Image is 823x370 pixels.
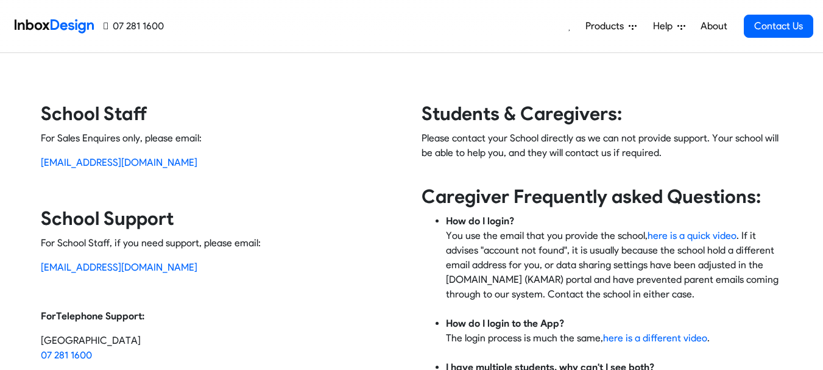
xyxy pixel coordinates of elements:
[41,349,92,361] a: 07 281 1600
[648,230,736,241] a: here is a quick video
[422,131,783,175] p: Please contact your School directly as we can not provide support. Your school will be able to he...
[422,185,761,208] strong: Caregiver Frequently asked Questions:
[56,310,144,322] strong: Telephone Support:
[446,316,783,360] li: The login process is much the same, .
[446,215,514,227] strong: How do I login?
[422,102,622,125] strong: Students & Caregivers:
[41,333,402,363] p: [GEOGRAPHIC_DATA]
[41,207,174,230] strong: School Support
[653,19,677,34] span: Help
[41,102,147,125] strong: School Staff
[41,310,56,322] strong: For
[648,14,690,38] a: Help
[446,214,783,316] li: You use the email that you provide the school, . If it advises "account not found", it is usually...
[744,15,813,38] a: Contact Us
[581,14,641,38] a: Products
[446,318,564,329] strong: How do I login to the App?
[41,261,197,273] a: [EMAIL_ADDRESS][DOMAIN_NAME]
[41,236,402,251] p: For School Staff, if you need support, please email:
[585,19,629,34] span: Products
[697,14,730,38] a: About
[41,131,402,146] p: For Sales Enquires only, please email:
[41,157,197,168] a: [EMAIL_ADDRESS][DOMAIN_NAME]
[104,19,164,34] a: 07 281 1600
[603,332,707,344] a: here is a different video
